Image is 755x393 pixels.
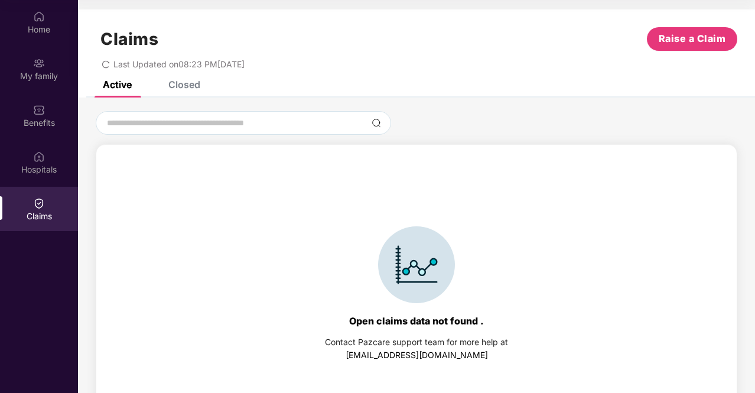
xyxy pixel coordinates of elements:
[378,226,455,303] img: svg+xml;base64,PHN2ZyBpZD0iSWNvbl9DbGFpbSIgZGF0YS1uYW1lPSJJY29uIENsYWltIiB4bWxucz0iaHR0cDovL3d3dy...
[659,31,726,46] span: Raise a Claim
[113,59,245,69] span: Last Updated on 08:23 PM[DATE]
[103,79,132,90] div: Active
[33,11,45,22] img: svg+xml;base64,PHN2ZyBpZD0iSG9tZSIgeG1sbnM9Imh0dHA6Ly93d3cudzMub3JnLzIwMDAvc3ZnIiB3aWR0aD0iMjAiIG...
[349,315,484,327] div: Open claims data not found .
[102,59,110,69] span: redo
[346,350,488,360] a: [EMAIL_ADDRESS][DOMAIN_NAME]
[100,29,158,49] h1: Claims
[647,27,737,51] button: Raise a Claim
[168,79,200,90] div: Closed
[33,151,45,163] img: svg+xml;base64,PHN2ZyBpZD0iSG9zcGl0YWxzIiB4bWxucz0iaHR0cDovL3d3dy53My5vcmcvMjAwMC9zdmciIHdpZHRoPS...
[33,104,45,116] img: svg+xml;base64,PHN2ZyBpZD0iQmVuZWZpdHMiIHhtbG5zPSJodHRwOi8vd3d3LnczLm9yZy8yMDAwL3N2ZyIgd2lkdGg9Ij...
[33,197,45,209] img: svg+xml;base64,PHN2ZyBpZD0iQ2xhaW0iIHhtbG5zPSJodHRwOi8vd3d3LnczLm9yZy8yMDAwL3N2ZyIgd2lkdGg9IjIwIi...
[33,57,45,69] img: svg+xml;base64,PHN2ZyB3aWR0aD0iMjAiIGhlaWdodD0iMjAiIHZpZXdCb3g9IjAgMCAyMCAyMCIgZmlsbD0ibm9uZSIgeG...
[372,118,381,128] img: svg+xml;base64,PHN2ZyBpZD0iU2VhcmNoLTMyeDMyIiB4bWxucz0iaHR0cDovL3d3dy53My5vcmcvMjAwMC9zdmciIHdpZH...
[325,336,508,349] div: Contact Pazcare support team for more help at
